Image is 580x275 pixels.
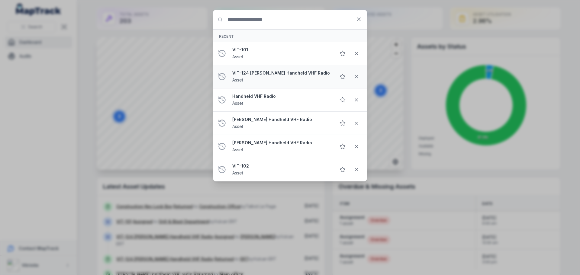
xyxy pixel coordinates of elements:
a: [PERSON_NAME] Handheld VHF RadioAsset [232,117,331,130]
strong: VIT-101 [232,47,331,53]
strong: [PERSON_NAME] Handheld VHF Radio [232,117,331,123]
span: Asset [232,124,243,129]
a: [PERSON_NAME] Handheld VHF RadioAsset [232,140,331,153]
span: Asset [232,77,243,82]
strong: VIT-124 [PERSON_NAME] Handheld VHF Radio [232,70,331,76]
span: Asset [232,54,243,59]
a: VIT-101Asset [232,47,331,60]
span: Asset [232,170,243,175]
span: Recent [219,34,234,39]
strong: [PERSON_NAME] Handheld VHF Radio [232,140,331,146]
span: Asset [232,101,243,106]
strong: VIT-102 [232,163,331,169]
a: Handheld VHF RadioAsset [232,93,331,107]
a: VIT-124 [PERSON_NAME] Handheld VHF RadioAsset [232,70,331,83]
strong: Handheld VHF Radio [232,93,331,99]
a: VIT-102Asset [232,163,331,176]
span: Asset [232,147,243,152]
